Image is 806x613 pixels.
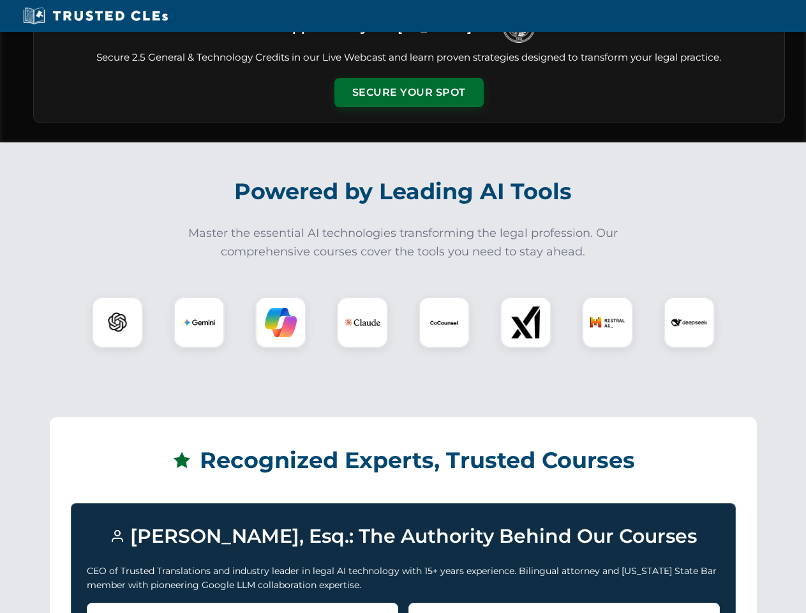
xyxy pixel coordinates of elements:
[419,297,470,348] div: CoCounsel
[337,297,388,348] div: Claude
[183,306,215,338] img: Gemini Logo
[92,297,143,348] div: ChatGPT
[174,297,225,348] div: Gemini
[582,297,633,348] div: Mistral AI
[671,305,707,340] img: DeepSeek Logo
[345,305,380,340] img: Claude Logo
[180,224,627,261] p: Master the essential AI technologies transforming the legal profession. Our comprehensive courses...
[590,305,625,340] img: Mistral AI Logo
[255,297,306,348] div: Copilot
[428,306,460,338] img: CoCounsel Logo
[19,6,172,26] img: Trusted CLEs
[334,78,484,107] button: Secure Your Spot
[87,519,720,554] h3: [PERSON_NAME], Esq.: The Authority Behind Our Courses
[71,438,736,483] h2: Recognized Experts, Trusted Courses
[265,306,297,338] img: Copilot Logo
[500,297,551,348] div: xAI
[510,306,542,338] img: xAI Logo
[87,564,720,593] p: CEO of Trusted Translations and industry leader in legal AI technology with 15+ years experience....
[664,297,715,348] div: DeepSeek
[49,50,769,65] p: Secure 2.5 General & Technology Credits in our Live Webcast and learn proven strategies designed ...
[50,169,757,214] h2: Powered by Leading AI Tools
[99,304,136,341] img: ChatGPT Logo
